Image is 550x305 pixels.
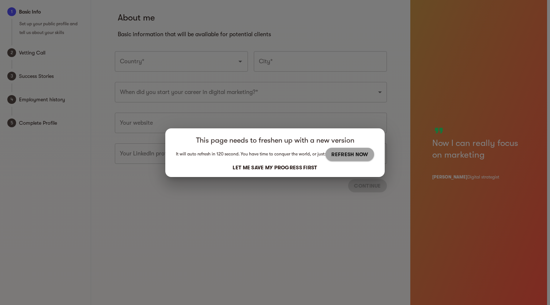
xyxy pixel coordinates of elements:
[230,161,320,174] button: LET ME SAVE MY PROGRESS FIRST
[418,220,550,305] iframe: Chat Widget
[176,151,325,157] span: It will auto refresh in 120 second. You have time to conquer the world, or just:
[174,136,376,145] h6: This page needs to freshen up with a new version
[331,150,368,159] span: REFRESH NOW
[233,163,317,172] span: LET ME SAVE MY PROGRESS FIRST
[325,148,374,161] button: REFRESH NOW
